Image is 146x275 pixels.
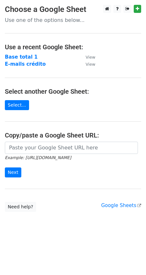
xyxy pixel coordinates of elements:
small: View [86,62,95,67]
input: Paste your Google Sheet URL here [5,142,138,154]
small: View [86,55,95,60]
a: Base total 1 [5,54,37,60]
h4: Copy/paste a Google Sheet URL: [5,131,141,139]
a: E-mails crédito [5,61,46,67]
a: View [79,61,95,67]
h4: Use a recent Google Sheet: [5,43,141,51]
a: Need help? [5,202,36,212]
a: Select... [5,100,29,110]
a: View [79,54,95,60]
a: Google Sheets [101,203,141,208]
h3: Choose a Google Sheet [5,5,141,14]
input: Next [5,167,21,177]
p: Use one of the options below... [5,17,141,24]
h4: Select another Google Sheet: [5,88,141,95]
small: Example: [URL][DOMAIN_NAME] [5,155,71,160]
